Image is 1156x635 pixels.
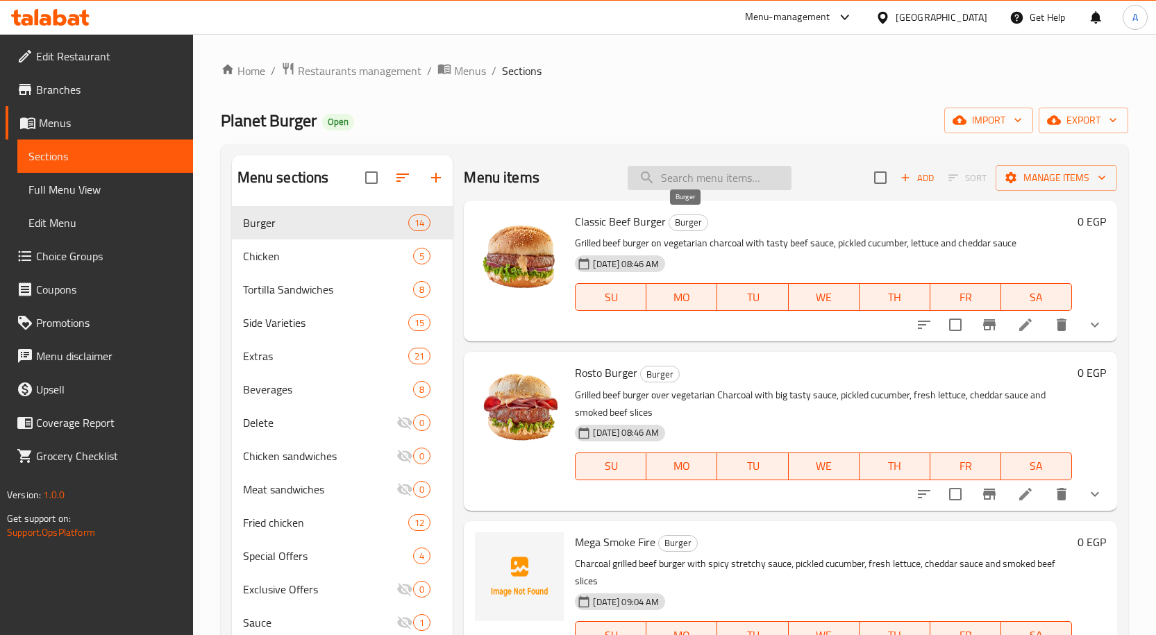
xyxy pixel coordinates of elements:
button: SA [1001,283,1072,311]
a: Edit Menu [17,206,193,239]
div: Chicken5 [232,239,453,273]
span: Burger [641,366,679,382]
button: Branch-specific-item [973,308,1006,341]
a: Grocery Checklist [6,439,193,473]
div: items [413,481,430,498]
div: Burger [243,214,409,231]
div: items [413,281,430,298]
div: items [408,214,430,231]
span: Planet Burger [221,105,317,136]
div: items [413,414,430,431]
input: search [628,166,791,190]
a: Full Menu View [17,173,193,206]
span: [DATE] 08:46 AM [587,426,664,439]
button: TU [717,283,788,311]
svg: Inactive section [396,414,413,431]
a: Menus [437,62,486,80]
span: export [1050,112,1117,129]
span: 0 [414,583,430,596]
span: 12 [409,516,430,530]
button: TU [717,452,788,480]
svg: Inactive section [396,614,413,631]
span: MO [652,287,712,307]
span: Fried chicken [243,514,409,531]
h6: 0 EGP [1078,532,1106,552]
button: SU [575,283,646,311]
span: 21 [409,350,430,363]
span: Coverage Report [36,414,182,431]
svg: Inactive section [396,448,413,464]
button: sort-choices [907,308,941,341]
span: Select section first [939,167,996,189]
span: Delete [243,414,397,431]
a: Coverage Report [6,406,193,439]
div: Meat sandwiches0 [232,473,453,506]
svg: Inactive section [396,581,413,598]
svg: Show Choices [1087,316,1103,333]
a: Branches [6,73,193,106]
img: Mega Smoke Fire [475,532,564,621]
div: Sauce [243,614,397,631]
span: Grocery Checklist [36,448,182,464]
div: Chicken sandwiches0 [232,439,453,473]
div: Open [322,114,354,130]
div: items [408,514,430,531]
button: TH [860,452,930,480]
button: TH [860,283,930,311]
h6: 0 EGP [1078,212,1106,231]
a: Edit menu item [1017,316,1034,333]
button: delete [1045,477,1078,511]
button: show more [1078,477,1112,511]
span: A [1132,10,1138,25]
div: Burger14 [232,206,453,239]
button: MO [646,283,717,311]
span: Select section [866,163,895,192]
nav: breadcrumb [221,62,1128,80]
span: Add item [895,167,939,189]
span: Tortilla Sandwiches [243,281,414,298]
span: FR [936,287,996,307]
button: export [1039,108,1128,133]
button: Branch-specific-item [973,477,1006,511]
div: Delete0 [232,406,453,439]
span: WE [794,456,854,476]
span: SA [1007,287,1066,307]
button: WE [789,283,860,311]
div: items [413,448,430,464]
span: Select to update [941,310,970,339]
span: [DATE] 09:04 AM [587,595,664,609]
img: Classic Beef Burger [475,212,564,300]
span: SU [581,456,641,476]
span: Version: [7,486,41,504]
p: Grilled beef burger on vegetarian charcoal with tasty beef sauce, pickled cucumber, lettuce and c... [575,235,1072,252]
span: Sort sections [386,161,419,194]
span: Beverages [243,381,414,398]
button: SU [575,452,646,480]
svg: Inactive section [396,481,413,498]
span: TH [865,287,925,307]
span: Exclusive Offers [243,581,397,598]
div: Chicken sandwiches [243,448,397,464]
span: FR [936,456,996,476]
p: Charcoal grilled beef burger with spicy stretchy sauce, pickled cucumber, fresh lettuce, cheddar ... [575,555,1072,590]
div: Fried chicken12 [232,506,453,539]
a: Edit menu item [1017,486,1034,502]
button: SA [1001,452,1072,480]
span: 5 [414,250,430,263]
span: Get support on: [7,509,71,527]
span: 4 [414,550,430,563]
a: Menus [6,106,193,139]
span: SU [581,287,641,307]
a: Restaurants management [281,62,421,80]
svg: Show Choices [1087,486,1103,502]
span: Mega Smoke Fire [575,532,655,552]
span: Extras [243,348,409,364]
div: Tortilla Sandwiches8 [232,273,453,306]
a: Promotions [6,306,193,339]
h2: Menu items [464,167,539,188]
span: Special Offers [243,548,414,564]
span: Select to update [941,480,970,509]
